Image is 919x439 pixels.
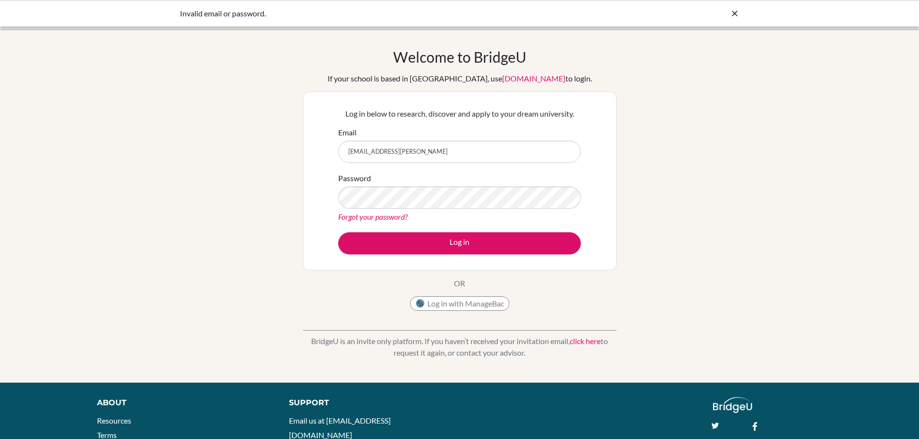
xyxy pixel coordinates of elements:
a: Resources [97,416,131,425]
a: [DOMAIN_NAME] [502,74,565,83]
label: Email [338,127,357,138]
div: Invalid email or password. [180,8,595,19]
div: If your school is based in [GEOGRAPHIC_DATA], use to login. [328,73,592,84]
button: Log in [338,232,581,254]
a: click here [570,336,601,346]
div: Support [289,397,448,409]
p: BridgeU is an invite only platform. If you haven’t received your invitation email, to request it ... [303,335,617,359]
p: OR [454,278,465,289]
img: logo_white@2x-f4f0deed5e89b7ecb1c2cc34c3e3d731f90f0f143d5ea2071677605dd97b5244.png [713,397,752,413]
div: About [97,397,267,409]
a: Forgot your password? [338,212,408,221]
label: Password [338,173,371,184]
button: Log in with ManageBac [410,296,509,311]
p: Log in below to research, discover and apply to your dream university. [338,108,581,120]
h1: Welcome to BridgeU [393,48,526,66]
